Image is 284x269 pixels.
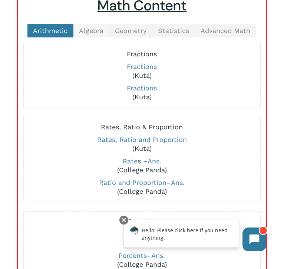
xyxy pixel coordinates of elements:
[99,179,166,186] a: Ratio and Proportion
[171,179,185,186] a: Ans.
[27,230,257,248] p: (Kuta)
[148,157,161,165] a: Ans.
[158,27,189,34] span: Statistics
[27,178,257,196] p: – (College Panda)
[127,84,157,92] a: Fractions
[97,136,187,143] a: Rates, Ratio and Proportion
[27,62,257,80] p: (Kuta)
[73,24,109,37] a: Algebra
[109,24,152,37] a: Geometry
[101,123,183,131] span: Rates, Ratio & Proportion
[127,63,157,70] a: Fractions
[152,24,195,37] a: Statistics
[27,157,257,175] p: s – (College Panda)
[27,84,257,102] p: (Kuta)
[127,50,157,58] span: Fractions
[27,24,73,37] a: Arithmetic
[116,214,274,259] iframe: Chatbot
[27,251,257,269] p: – (College Panda)
[115,27,146,34] span: Geometry
[33,27,67,34] span: Arithmetic
[27,135,257,153] p: (Kuta)
[79,27,103,34] span: Algebra
[195,24,256,37] a: Advanced Math
[201,27,250,34] span: Advanced Math
[123,157,138,165] a: Rate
